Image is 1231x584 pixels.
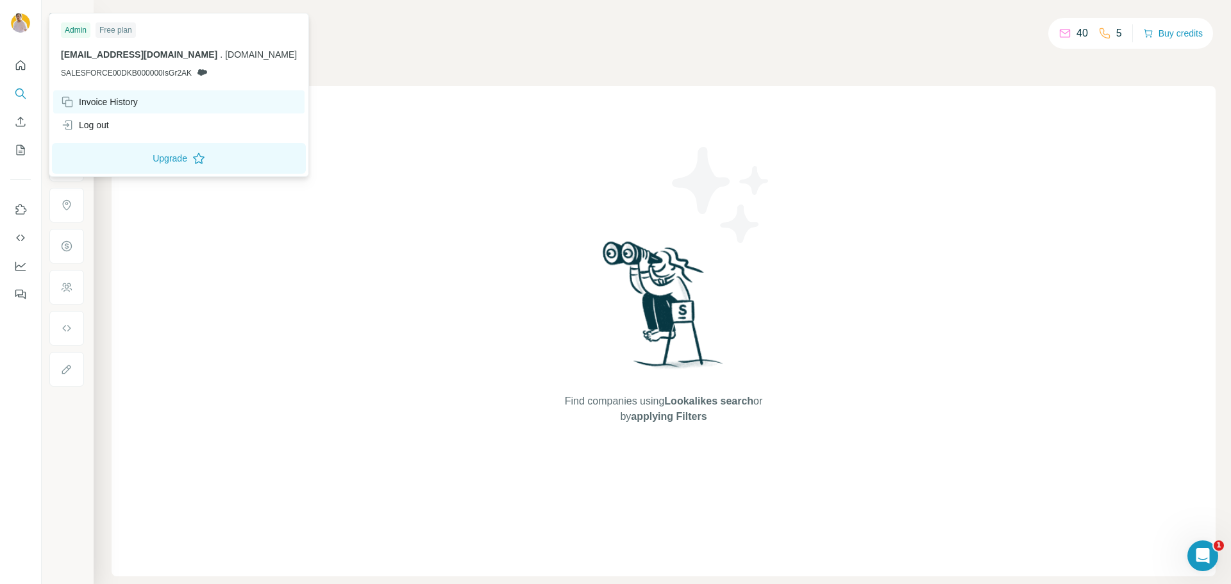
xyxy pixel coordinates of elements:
img: Surfe Illustration - Stars [664,137,779,253]
span: . [220,49,222,60]
img: Avatar [10,13,31,33]
span: [EMAIL_ADDRESS][DOMAIN_NAME] [61,49,217,60]
button: Feedback [10,283,31,306]
span: Find companies using or by [561,394,766,424]
h4: Search [112,15,1216,33]
div: Log out [61,119,109,131]
span: SALESFORCE00DKB000000IsGr2AK [61,67,192,79]
button: Dashboard [10,254,31,278]
button: Use Surfe API [10,226,31,249]
span: applying Filters [631,411,707,422]
button: Enrich CSV [10,110,31,133]
button: Search [10,82,31,105]
button: My lists [10,138,31,162]
span: Lookalikes search [664,396,753,406]
button: Quick start [10,54,31,77]
span: 1 [1214,540,1224,551]
button: Buy credits [1143,24,1203,42]
button: Use Surfe on LinkedIn [10,198,31,221]
span: [DOMAIN_NAME] [225,49,297,60]
div: Invoice History [61,96,138,108]
button: Upgrade [52,143,306,174]
div: Free plan [96,22,136,38]
button: Show [40,8,92,27]
div: Admin [61,22,90,38]
p: 40 [1076,26,1088,41]
iframe: Intercom live chat [1187,540,1218,571]
p: 5 [1116,26,1122,41]
img: Surfe Illustration - Woman searching with binoculars [597,238,730,381]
